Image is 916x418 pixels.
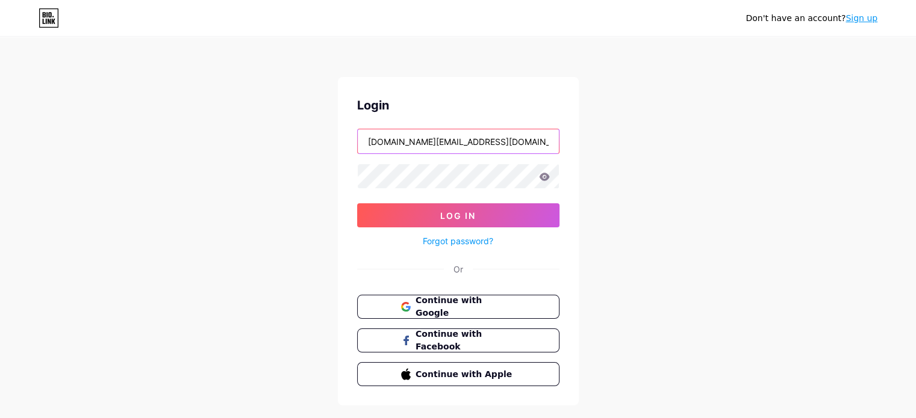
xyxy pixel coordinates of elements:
span: Log In [440,211,476,221]
button: Continue with Google [357,295,559,319]
span: Continue with Google [416,294,515,319]
input: Username [358,129,559,153]
button: Continue with Apple [357,362,559,386]
a: Forgot password? [423,235,493,247]
div: Don't have an account? [746,12,877,25]
div: Login [357,96,559,114]
button: Continue with Facebook [357,328,559,352]
a: Sign up [846,13,877,23]
span: Continue with Facebook [416,328,515,353]
button: Log In [357,203,559,227]
span: Continue with Apple [416,368,515,381]
div: Or [453,263,463,275]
